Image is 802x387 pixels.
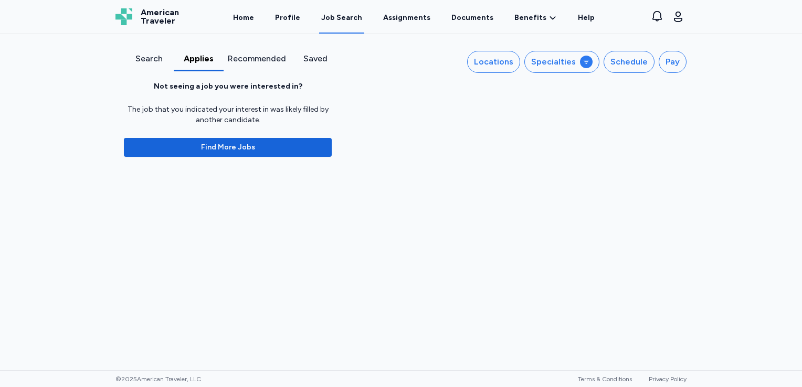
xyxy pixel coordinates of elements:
div: Job Search [321,13,362,23]
div: Recommended [228,52,286,65]
button: Find More Jobs [124,138,332,157]
a: Terms & Conditions [578,375,632,383]
div: Specialties [531,56,576,68]
div: The job that you indicated your interest in was likely filled by another candidate. [124,104,332,125]
span: American Traveler [141,8,179,25]
img: Logo [115,8,132,25]
div: Saved [294,52,336,65]
button: Specialties [524,51,599,73]
div: Applies [178,52,219,65]
button: Pay [659,51,687,73]
div: Pay [666,56,680,68]
div: Search [128,52,170,65]
span: © 2025 American Traveler, LLC [115,375,201,383]
button: Locations [467,51,520,73]
div: Not seeing a job you were interested in? [154,81,302,92]
div: Locations [474,56,513,68]
button: Schedule [604,51,655,73]
span: Benefits [514,13,546,23]
div: Schedule [610,56,648,68]
a: Job Search [319,1,364,34]
a: Privacy Policy [649,375,687,383]
a: Benefits [514,13,557,23]
span: Find More Jobs [201,142,255,153]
